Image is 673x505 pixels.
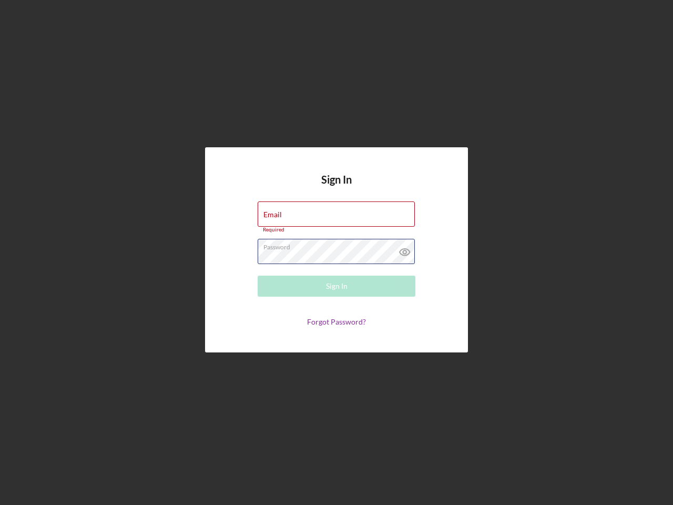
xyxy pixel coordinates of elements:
h4: Sign In [321,174,352,201]
label: Password [263,239,415,251]
a: Forgot Password? [307,317,366,326]
label: Email [263,210,282,219]
div: Sign In [326,276,348,297]
div: Required [258,227,415,233]
button: Sign In [258,276,415,297]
